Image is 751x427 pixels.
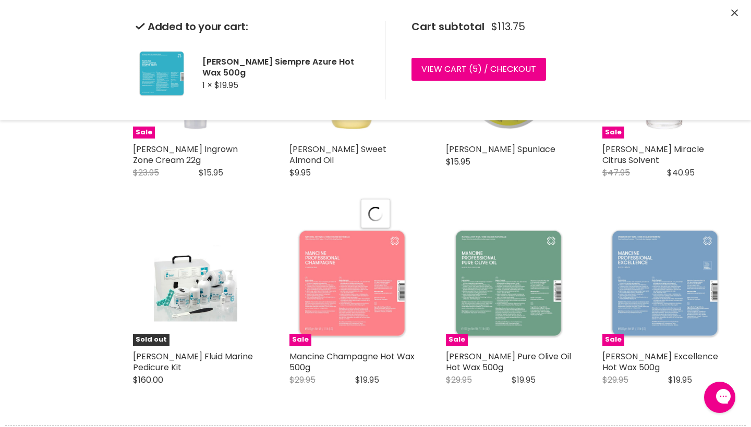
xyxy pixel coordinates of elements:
span: $15.95 [446,156,470,168]
img: Mancine Champagne Hot Wax 500g [289,221,415,346]
span: $40.95 [667,167,695,179]
span: $29.95 [446,374,472,386]
span: 5 [473,63,478,75]
h2: Added to your cart: [136,21,368,33]
span: $160.00 [133,374,163,386]
img: Mancine Fluid Marine Pedicure Kit [154,221,237,346]
span: $19.95 [355,374,379,386]
span: $15.95 [199,167,223,179]
a: Mancine Champagne Hot Wax 500g [289,350,415,373]
span: $9.95 [289,167,311,179]
a: [PERSON_NAME] Ingrown Zone Cream 22g [133,143,238,166]
span: Sale [602,127,624,139]
a: [PERSON_NAME] Sweet Almond Oil [289,143,386,166]
a: Mancine Champagne Hot Wax 500g Sale [289,221,415,346]
span: $19.95 [668,374,692,386]
span: Sale [289,334,311,346]
a: Mancine Fluid Marine Pedicure Kit Sold out [133,221,258,346]
span: 1 × [202,79,212,91]
a: [PERSON_NAME] Fluid Marine Pedicure Kit [133,350,253,373]
span: $19.95 [512,374,536,386]
a: View cart (5) / Checkout [411,58,546,81]
a: [PERSON_NAME] Excellence Hot Wax 500g [602,350,718,373]
a: [PERSON_NAME] Spunlace [446,143,555,155]
img: Mancine Siempre Azure Hot Wax 500g [136,47,188,99]
span: $29.95 [289,374,316,386]
button: Close [731,8,738,19]
img: Mancine Excellence Hot Wax 500g [602,221,728,346]
a: [PERSON_NAME] Pure Olive Oil Hot Wax 500g [446,350,571,373]
a: Mancine Pure Olive Oil Hot Wax 500g Sale [446,221,571,346]
span: $23.95 [133,167,159,179]
h2: [PERSON_NAME] Siempre Azure Hot Wax 500g [202,56,368,78]
iframe: Gorgias live chat messenger [699,378,741,417]
span: Cart subtotal [411,19,484,34]
span: $29.95 [602,374,628,386]
span: Sale [446,334,468,346]
a: [PERSON_NAME] Miracle Citrus Solvent [602,143,704,166]
span: Sale [133,127,155,139]
a: Mancine Excellence Hot Wax 500g Sale [602,221,728,346]
span: Sale [602,334,624,346]
span: $47.95 [602,167,630,179]
span: $19.95 [214,79,238,91]
span: Sold out [133,334,169,346]
img: Mancine Pure Olive Oil Hot Wax 500g [446,221,571,346]
span: $113.75 [491,21,525,33]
